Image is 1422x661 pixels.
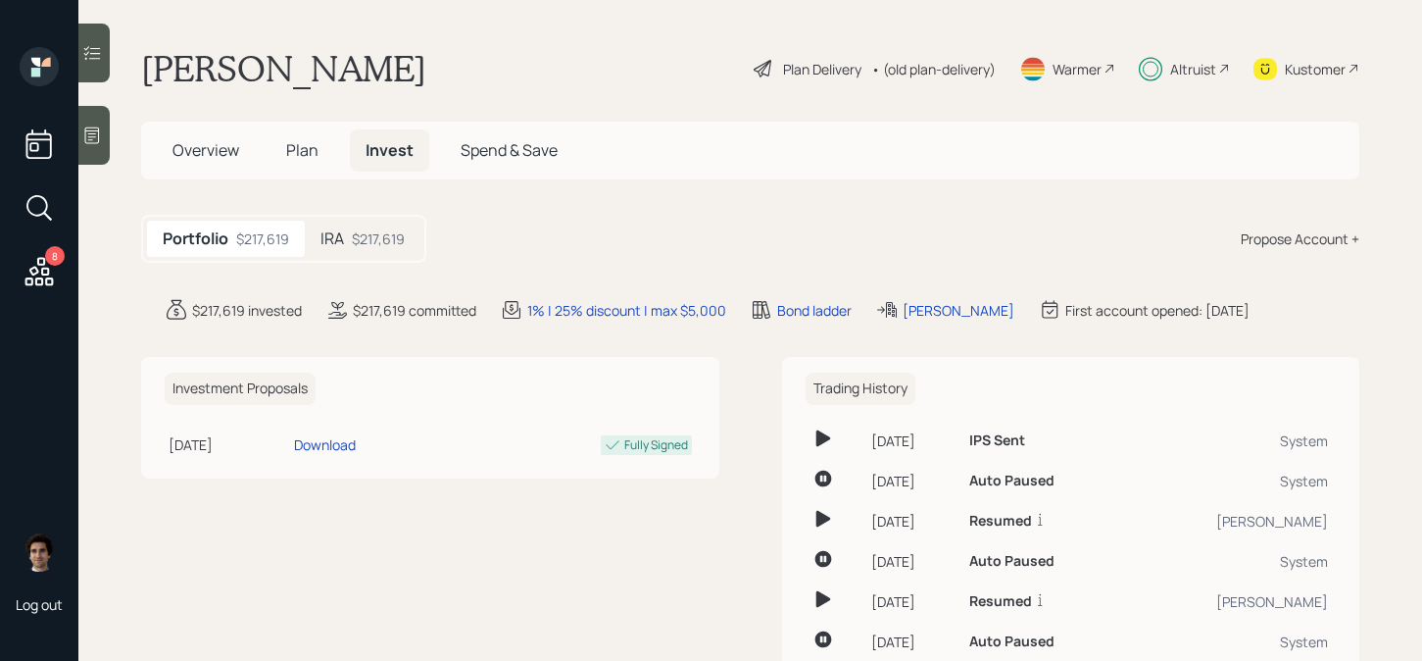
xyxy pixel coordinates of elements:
[353,300,476,321] div: $217,619 committed
[1135,591,1328,612] div: [PERSON_NAME]
[45,246,65,266] div: 8
[320,229,344,248] h5: IRA
[1065,300,1250,321] div: First account opened: [DATE]
[192,300,302,321] div: $217,619 invested
[172,139,239,161] span: Overview
[1135,632,1328,652] div: System
[16,595,63,614] div: Log out
[871,591,954,612] div: [DATE]
[461,139,558,161] span: Spend & Save
[871,511,954,532] div: [DATE]
[777,300,852,321] div: Bond ladder
[969,553,1054,570] h6: Auto Paused
[806,373,915,405] h6: Trading History
[871,632,954,652] div: [DATE]
[1285,59,1346,79] div: Kustomer
[1135,431,1328,451] div: System
[20,533,59,572] img: harrison-schaefer-headshot-2.png
[624,436,688,454] div: Fully Signed
[169,434,286,455] div: [DATE]
[969,634,1054,650] h6: Auto Paused
[969,513,1032,530] h6: Resumed
[871,59,996,79] div: • (old plan-delivery)
[141,47,426,90] h1: [PERSON_NAME]
[527,300,726,321] div: 1% | 25% discount | max $5,000
[165,373,316,405] h6: Investment Proposals
[871,471,954,491] div: [DATE]
[294,434,356,455] div: Download
[352,229,405,249] div: $217,619
[1135,471,1328,491] div: System
[163,229,228,248] h5: Portfolio
[1135,551,1328,572] div: System
[236,229,289,249] div: $217,619
[783,59,861,79] div: Plan Delivery
[969,593,1032,610] h6: Resumed
[1053,59,1102,79] div: Warmer
[366,139,414,161] span: Invest
[286,139,319,161] span: Plan
[1170,59,1216,79] div: Altruist
[903,300,1014,321] div: [PERSON_NAME]
[1135,511,1328,532] div: [PERSON_NAME]
[1241,229,1359,249] div: Propose Account +
[871,431,954,451] div: [DATE]
[969,432,1025,449] h6: IPS Sent
[969,473,1054,489] h6: Auto Paused
[871,551,954,572] div: [DATE]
